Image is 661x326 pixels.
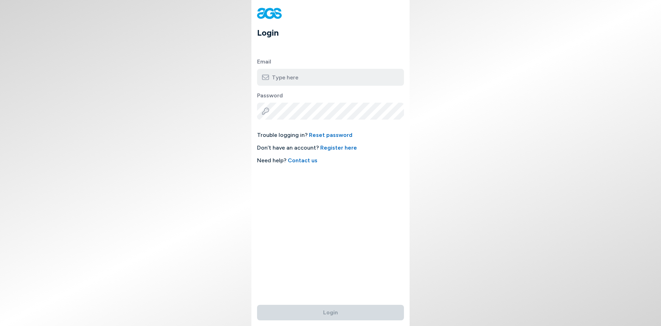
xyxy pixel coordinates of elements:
[257,69,404,86] input: Type here
[257,131,404,139] span: Trouble logging in?
[257,58,404,66] label: Email
[309,132,352,138] a: Reset password
[257,26,410,39] h1: Login
[288,157,317,164] a: Contact us
[257,91,404,100] label: Password
[257,156,404,165] span: Need help?
[257,305,404,320] button: Login
[257,144,404,152] span: Don’t have an account?
[320,144,357,151] a: Register here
